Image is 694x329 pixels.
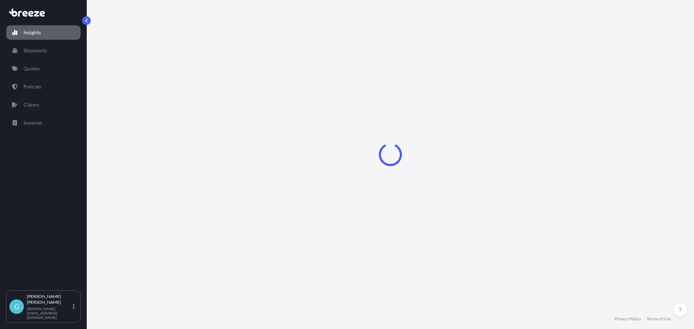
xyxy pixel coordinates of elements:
p: Invoices [23,119,42,126]
p: [PERSON_NAME][EMAIL_ADDRESS][DOMAIN_NAME] [27,307,72,320]
p: Shipments [23,47,47,54]
a: Privacy Policy [614,316,641,322]
p: Quotes [23,65,40,72]
p: Claims [23,101,39,108]
a: Policies [6,79,81,94]
p: Policies [23,83,41,90]
a: Terms of Use [647,316,671,322]
a: Invoices [6,116,81,130]
span: G [14,303,19,310]
p: [PERSON_NAME] [PERSON_NAME] [27,294,72,305]
a: Quotes [6,61,81,76]
a: Shipments [6,43,81,58]
a: Claims [6,98,81,112]
a: Insights [6,25,81,40]
p: Insights [23,29,41,36]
